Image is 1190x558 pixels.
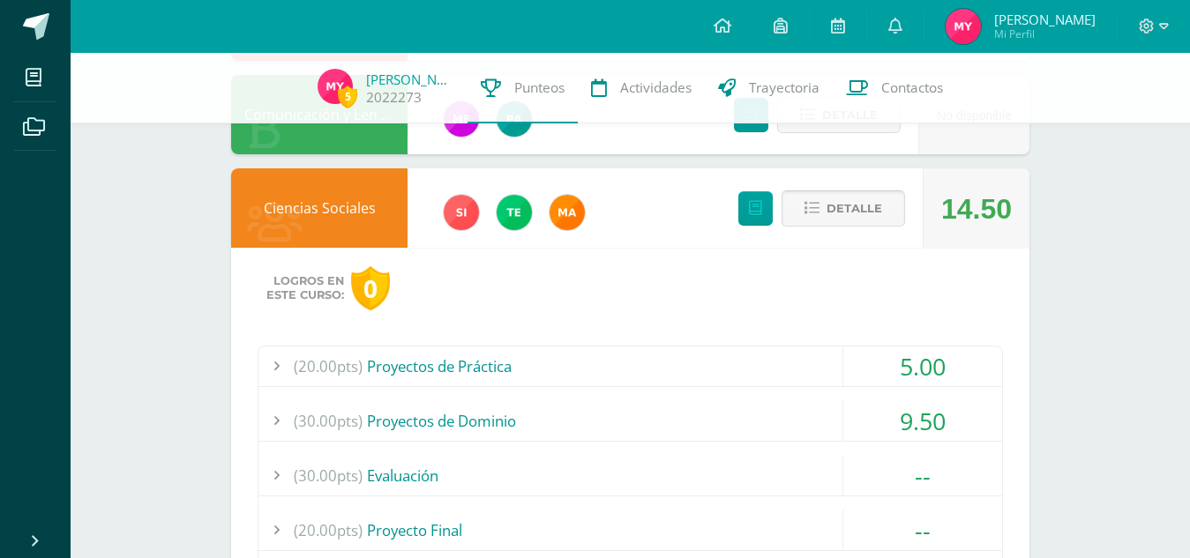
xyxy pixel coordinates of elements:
span: (30.00pts) [294,401,363,441]
div: -- [843,456,1002,495]
a: [PERSON_NAME] [366,71,454,88]
span: Detalle [827,192,882,225]
span: Mi Perfil [994,26,1096,41]
div: 5.00 [843,346,1002,386]
a: Trayectoria [705,53,833,123]
div: Proyectos de Dominio [258,401,1002,441]
img: 266030d5bbfb4fab9f05b9da2ad38396.png [550,195,585,230]
div: 14.50 [941,169,1012,249]
a: Contactos [833,53,956,123]
button: Detalle [782,190,905,227]
span: 5 [338,86,357,108]
div: Evaluación [258,456,1002,495]
img: 43d3dab8d13cc64d9a3940a0882a4dc3.png [497,195,532,230]
div: 0 [351,266,390,311]
span: (20.00pts) [294,346,363,386]
img: 1e3c7f018e896ee8adc7065031dce62a.png [444,195,479,230]
img: f9abb0ae9418971445c6ba7d63445e70.png [946,9,981,44]
a: Actividades [578,53,705,123]
a: 2022273 [366,88,422,107]
div: Proyectos de Práctica [258,346,1002,386]
span: Contactos [881,78,943,97]
div: Ciencias Sociales [231,168,408,248]
a: Punteos [468,53,578,123]
div: 9.50 [843,401,1002,441]
div: -- [843,510,1002,550]
span: Punteos [514,78,565,97]
span: Trayectoria [749,78,820,97]
div: Proyecto Final [258,510,1002,550]
img: f9abb0ae9418971445c6ba7d63445e70.png [318,69,353,104]
span: (20.00pts) [294,510,363,550]
span: [PERSON_NAME] [994,11,1096,28]
span: (30.00pts) [294,456,363,495]
span: Actividades [620,78,692,97]
span: Logros en este curso: [266,274,344,302]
